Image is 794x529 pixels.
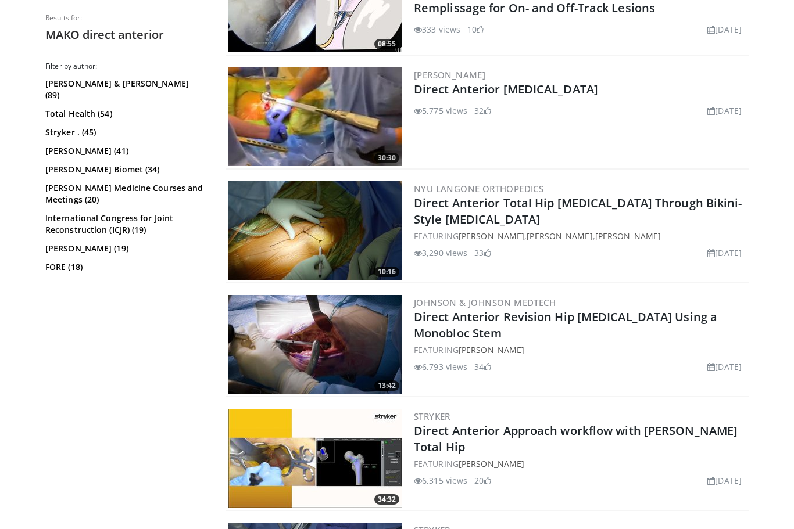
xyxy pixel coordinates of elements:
span: 08:55 [374,39,399,49]
h2: MAKO direct anterior [45,27,208,42]
span: 30:30 [374,153,399,163]
li: [DATE] [707,474,742,487]
a: [PERSON_NAME] [459,458,524,469]
a: Direct Anterior Total Hip [MEDICAL_DATA] Through Bikini-Style [MEDICAL_DATA] [414,195,742,227]
a: 13:42 [228,295,402,394]
a: [PERSON_NAME] [595,231,661,242]
a: Total Health (54) [45,108,205,120]
a: International Congress for Joint Reconstruction (ICJR) (19) [45,213,205,236]
a: Direct Anterior Approach workflow with [PERSON_NAME] Total Hip [414,423,738,455]
div: FEATURING [414,458,746,470]
a: [PERSON_NAME] & [PERSON_NAME] (89) [45,78,205,101]
li: 20 [474,474,491,487]
li: 5,775 views [414,105,467,117]
span: 10:16 [374,267,399,277]
li: 333 views [414,23,460,35]
a: Stryker [414,411,450,422]
li: 34 [474,361,491,373]
a: [PERSON_NAME] [459,231,524,242]
a: [PERSON_NAME] [527,231,592,242]
li: [DATE] [707,361,742,373]
a: [PERSON_NAME] Medicine Courses and Meetings (20) [45,182,205,206]
a: [PERSON_NAME] Biomet (34) [45,164,205,175]
a: [PERSON_NAME] [414,69,485,81]
a: 30:30 [228,67,402,166]
a: 34:32 [228,409,402,508]
li: 33 [474,247,491,259]
a: Direct Anterior [MEDICAL_DATA] [414,81,598,97]
a: Johnson & Johnson MedTech [414,297,556,308]
h3: Filter by author: [45,62,208,71]
img: bdbf44e3-ce2a-4c75-b370-82eb97544fc5.300x170_q85_crop-smart_upscale.jpg [228,409,402,508]
a: [PERSON_NAME] [459,344,524,355]
li: [DATE] [707,105,742,117]
span: 13:42 [374,380,399,391]
div: FEATURING , , [414,230,746,242]
li: 32 [474,105,491,117]
li: 3,290 views [414,247,467,259]
a: Stryker . (45) [45,127,205,138]
img: 08defaa9-70bf-437c-99d3-ac60da03973d.300x170_q85_crop-smart_upscale.jpg [228,295,402,394]
span: 34:32 [374,494,399,505]
li: 10 [467,23,484,35]
li: 6,793 views [414,361,467,373]
div: FEATURING [414,344,746,356]
li: 6,315 views [414,474,467,487]
img: 12a83917-698c-429d-9321-4aed9c25195d.jpg.300x170_q85_crop-smart_upscale.jpg [228,181,402,280]
p: Results for: [45,13,208,23]
a: 10:16 [228,181,402,280]
a: NYU Langone Orthopedics [414,183,543,195]
a: [PERSON_NAME] (41) [45,145,205,157]
li: [DATE] [707,23,742,35]
img: 012d997d-19c4-4fc7-adff-bcd4bf1aa9be.300x170_q85_crop-smart_upscale.jpg [228,67,402,166]
li: [DATE] [707,247,742,259]
a: [PERSON_NAME] (19) [45,243,205,254]
a: FORE (18) [45,261,205,273]
a: Direct Anterior Revision Hip [MEDICAL_DATA] Using a Monobloc Stem [414,309,717,341]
